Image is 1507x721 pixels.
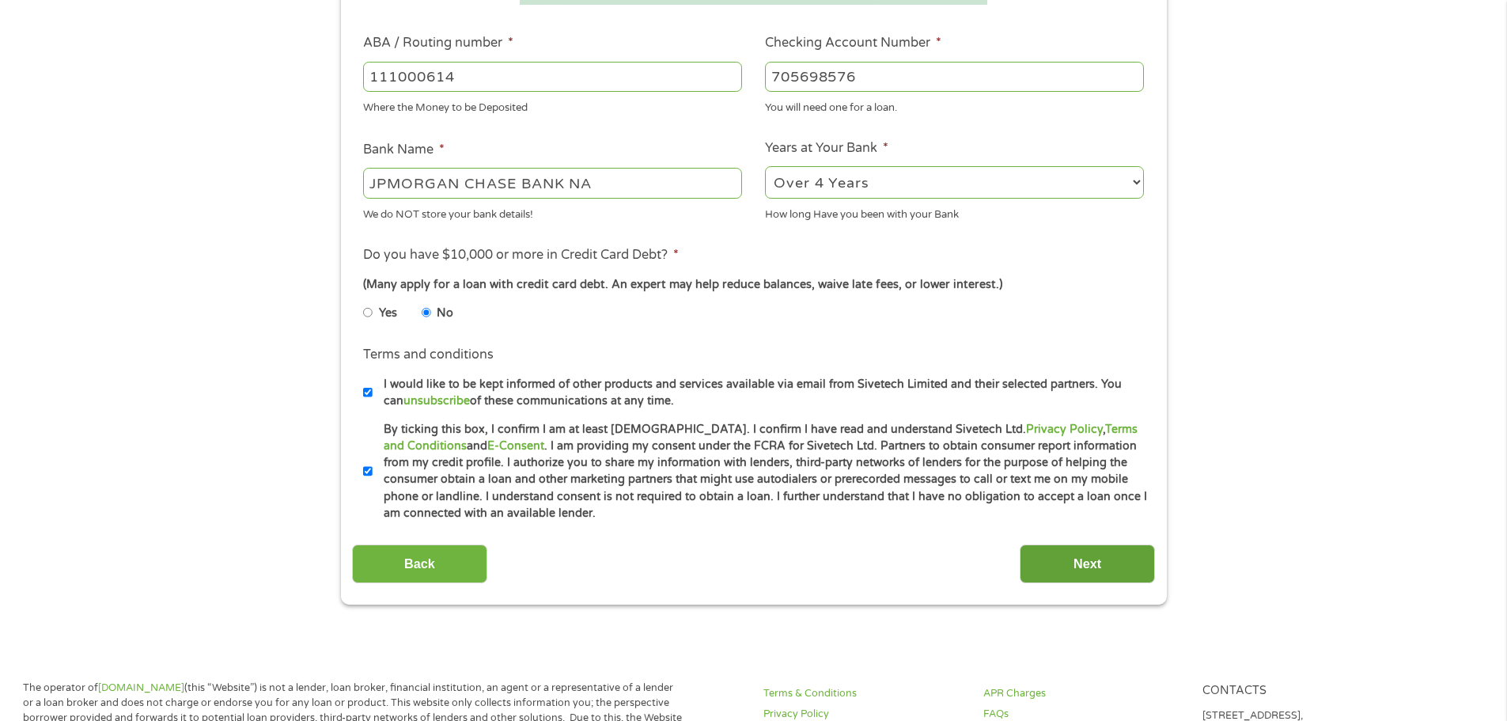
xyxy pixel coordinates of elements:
div: We do NOT store your bank details! [363,201,742,222]
label: By ticking this box, I confirm I am at least [DEMOGRAPHIC_DATA]. I confirm I have read and unders... [373,421,1149,522]
input: Next [1020,545,1155,583]
div: (Many apply for a loan with credit card debt. An expert may help reduce balances, waive late fees... [363,276,1143,294]
a: unsubscribe [403,394,470,408]
a: Privacy Policy [1026,423,1103,436]
a: E-Consent [487,439,544,453]
div: Where the Money to be Deposited [363,95,742,116]
input: Back [352,545,487,583]
a: APR Charges [983,686,1184,701]
label: Bank Name [363,142,445,158]
a: [DOMAIN_NAME] [98,681,184,694]
label: Do you have $10,000 or more in Credit Card Debt? [363,247,679,264]
a: Terms and Conditions [384,423,1138,453]
label: Years at Your Bank [765,140,888,157]
label: Yes [379,305,397,322]
label: Checking Account Number [765,35,941,51]
label: ABA / Routing number [363,35,513,51]
label: Terms and conditions [363,347,494,363]
div: How long Have you been with your Bank [765,201,1144,222]
div: You will need one for a loan. [765,95,1144,116]
label: No [437,305,453,322]
a: Terms & Conditions [763,686,964,701]
label: I would like to be kept informed of other products and services available via email from Sivetech... [373,376,1149,410]
h4: Contacts [1202,684,1403,699]
input: 263177916 [363,62,742,92]
input: 345634636 [765,62,1144,92]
